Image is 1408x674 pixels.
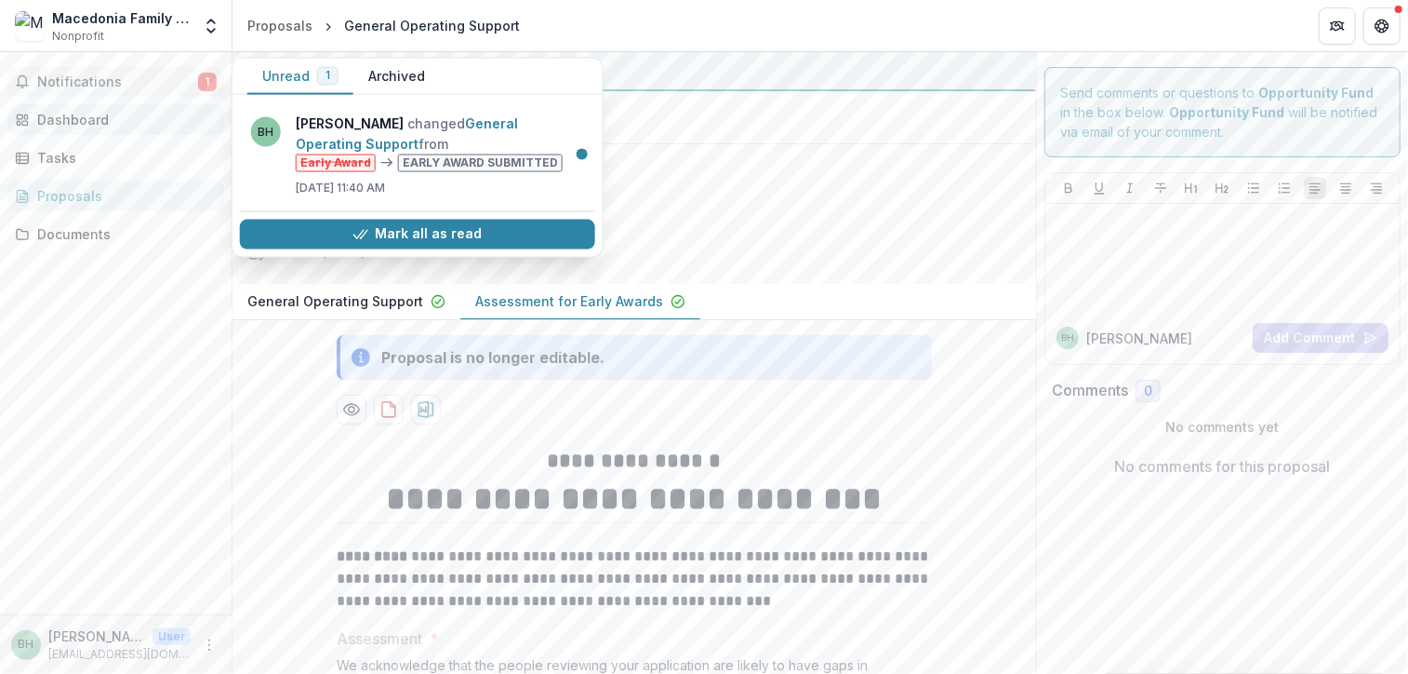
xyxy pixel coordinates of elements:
p: changed from [296,114,584,172]
div: Dashboard [37,110,209,129]
button: Preview 3844cfff-486d-45f8-8586-ffcf47fc1aa8-1.pdf [337,395,366,425]
a: Proposals [240,12,320,39]
span: 1 [198,73,217,91]
button: Archived [353,59,440,95]
p: [PERSON_NAME] [48,627,145,646]
div: Opportunity Fund [247,60,1021,82]
div: Documents [37,224,209,244]
button: Get Help [1363,7,1401,45]
div: Betty Hill [19,639,34,651]
span: 1 [325,69,330,82]
strong: Opportunity Fund [1258,85,1374,101]
button: download-proposal [411,395,441,425]
p: No comments yet [1052,417,1393,437]
h2: Comments [1052,382,1128,399]
button: Heading 1 [1180,177,1202,199]
div: General Operating Support [344,16,520,35]
button: Open entity switcher [198,7,224,45]
button: Align Right [1365,177,1388,199]
p: [EMAIL_ADDRESS][DOMAIN_NAME] [48,646,191,663]
span: 0 [1144,384,1152,399]
img: Macedonia Family and Community Enrichment Center, Inc. [15,11,45,41]
button: Align Left [1304,177,1326,199]
a: Tasks [7,142,224,173]
p: Assessment [337,627,422,650]
button: Notifications1 [7,67,224,97]
strong: Opportunity Fund [1169,104,1284,120]
p: User [153,628,191,645]
button: Bold [1057,177,1080,199]
nav: breadcrumb [240,12,527,39]
button: Align Center [1335,177,1357,199]
button: Heading 2 [1211,177,1233,199]
a: Documents [7,219,224,249]
button: download-proposal [374,395,404,425]
button: Unread [247,59,353,95]
button: Underline [1088,177,1110,199]
div: Proposal is no longer editable. [381,346,604,369]
div: Proposals [247,16,312,35]
div: Send comments or questions to in the box below. will be notified via email of your comment. [1044,67,1401,157]
a: Dashboard [7,104,224,135]
button: Partners [1319,7,1356,45]
button: Strike [1149,177,1172,199]
div: Betty Hill [1061,333,1074,343]
button: Bullet List [1242,177,1265,199]
div: Macedonia Family and Community Enrichment Center, Inc. [52,8,191,28]
a: Proposals [7,181,224,211]
p: General Operating Support [247,291,423,311]
button: Italicize [1119,177,1141,199]
button: Add Comment [1253,323,1388,353]
p: No comments for this proposal [1115,455,1331,478]
span: Notifications [37,74,198,90]
button: More [198,634,220,656]
a: General Operating Support [296,115,518,152]
div: Tasks [37,148,209,168]
h2: General Operating Support [247,159,991,182]
p: [PERSON_NAME] [1086,329,1192,348]
p: Assessment for Early Awards [475,291,663,311]
button: Ordered List [1273,177,1295,199]
span: Nonprofit [52,28,104,45]
button: Mark all as read [240,219,595,249]
div: Proposals [37,186,209,206]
